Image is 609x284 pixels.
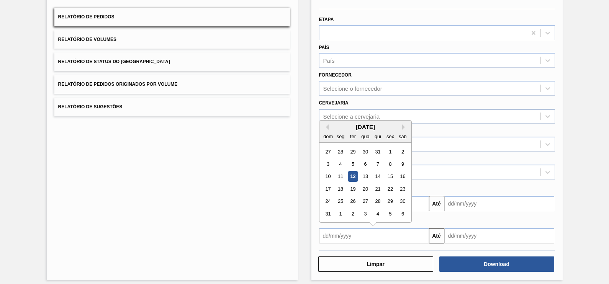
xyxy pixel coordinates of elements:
[335,196,345,207] div: Choose segunda-feira, 25 de agosto de 2025
[319,45,329,50] label: País
[347,131,358,142] div: ter
[429,228,444,243] button: Até
[323,85,382,92] div: Selecione o fornecedor
[323,196,333,207] div: Choose domingo, 24 de agosto de 2025
[385,147,395,157] div: Choose sexta-feira, 1 de agosto de 2025
[58,104,123,109] span: Relatório de Sugestões
[54,75,290,94] button: Relatório de Pedidos Originados por Volume
[385,131,395,142] div: sex
[323,131,333,142] div: dom
[347,209,358,219] div: Choose terça-feira, 2 de setembro de 2025
[397,131,408,142] div: sab
[335,184,345,194] div: Choose segunda-feira, 18 de agosto de 2025
[372,159,383,169] div: Choose quinta-feira, 7 de agosto de 2025
[323,184,333,194] div: Choose domingo, 17 de agosto de 2025
[444,196,554,211] input: dd/mm/yyyy
[54,52,290,71] button: Relatório de Status do [GEOGRAPHIC_DATA]
[323,124,329,130] button: Previous Month
[335,171,345,182] div: Choose segunda-feira, 11 de agosto de 2025
[372,147,383,157] div: Choose quinta-feira, 31 de julho de 2025
[322,145,409,220] div: month 2025-08
[319,228,429,243] input: dd/mm/yyyy
[335,131,345,142] div: seg
[444,228,554,243] input: dd/mm/yyyy
[54,8,290,26] button: Relatório de Pedidos
[402,124,408,130] button: Next Month
[372,171,383,182] div: Choose quinta-feira, 14 de agosto de 2025
[319,72,352,78] label: Fornecedor
[318,256,433,272] button: Limpar
[54,30,290,49] button: Relatório de Volumes
[58,14,115,20] span: Relatório de Pedidos
[323,147,333,157] div: Choose domingo, 27 de julho de 2025
[335,209,345,219] div: Choose segunda-feira, 1 de setembro de 2025
[372,196,383,207] div: Choose quinta-feira, 28 de agosto de 2025
[58,37,116,42] span: Relatório de Volumes
[323,209,333,219] div: Choose domingo, 31 de agosto de 2025
[372,184,383,194] div: Choose quinta-feira, 21 de agosto de 2025
[360,131,370,142] div: qua
[360,184,370,194] div: Choose quarta-feira, 20 de agosto de 2025
[347,147,358,157] div: Choose terça-feira, 29 de julho de 2025
[397,159,408,169] div: Choose sábado, 9 de agosto de 2025
[360,209,370,219] div: Choose quarta-feira, 3 de setembro de 2025
[360,159,370,169] div: Choose quarta-feira, 6 de agosto de 2025
[58,82,178,87] span: Relatório de Pedidos Originados por Volume
[54,98,290,116] button: Relatório de Sugestões
[439,256,554,272] button: Download
[323,171,333,182] div: Choose domingo, 10 de agosto de 2025
[323,159,333,169] div: Choose domingo, 3 de agosto de 2025
[58,59,170,64] span: Relatório de Status do [GEOGRAPHIC_DATA]
[347,196,358,207] div: Choose terça-feira, 26 de agosto de 2025
[397,171,408,182] div: Choose sábado, 16 de agosto de 2025
[397,196,408,207] div: Choose sábado, 30 de agosto de 2025
[323,113,380,119] div: Selecione a cervejaria
[360,171,370,182] div: Choose quarta-feira, 13 de agosto de 2025
[335,159,345,169] div: Choose segunda-feira, 4 de agosto de 2025
[385,159,395,169] div: Choose sexta-feira, 8 de agosto de 2025
[319,17,334,22] label: Etapa
[372,209,383,219] div: Choose quinta-feira, 4 de setembro de 2025
[335,147,345,157] div: Choose segunda-feira, 28 de julho de 2025
[385,171,395,182] div: Choose sexta-feira, 15 de agosto de 2025
[397,147,408,157] div: Choose sábado, 2 de agosto de 2025
[397,184,408,194] div: Choose sábado, 23 de agosto de 2025
[397,209,408,219] div: Choose sábado, 6 de setembro de 2025
[347,184,358,194] div: Choose terça-feira, 19 de agosto de 2025
[319,124,411,130] div: [DATE]
[429,196,444,211] button: Até
[319,100,349,106] label: Cervejaria
[347,159,358,169] div: Choose terça-feira, 5 de agosto de 2025
[385,196,395,207] div: Choose sexta-feira, 29 de agosto de 2025
[372,131,383,142] div: qui
[385,184,395,194] div: Choose sexta-feira, 22 de agosto de 2025
[360,147,370,157] div: Choose quarta-feira, 30 de julho de 2025
[347,171,358,182] div: Choose terça-feira, 12 de agosto de 2025
[385,209,395,219] div: Choose sexta-feira, 5 de setembro de 2025
[323,57,335,64] div: País
[360,196,370,207] div: Choose quarta-feira, 27 de agosto de 2025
